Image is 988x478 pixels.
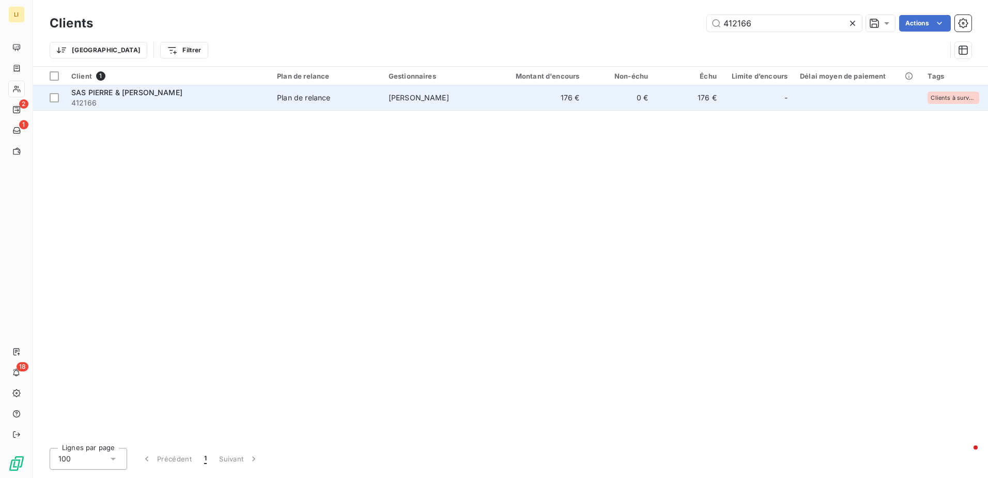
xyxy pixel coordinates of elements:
[8,6,25,23] div: LI
[899,15,951,32] button: Actions
[707,15,862,32] input: Rechercher
[96,71,105,81] span: 1
[494,85,586,110] td: 176 €
[800,72,915,80] div: Délai moyen de paiement
[19,99,28,109] span: 2
[654,85,723,110] td: 176 €
[50,14,93,33] h3: Clients
[660,72,717,80] div: Échu
[58,454,71,464] span: 100
[585,85,654,110] td: 0 €
[277,93,330,103] div: Plan de relance
[50,42,147,58] button: [GEOGRAPHIC_DATA]
[953,443,978,468] iframe: Intercom live chat
[277,72,376,80] div: Plan de relance
[160,42,208,58] button: Filtrer
[928,72,982,80] div: Tags
[389,93,449,102] span: [PERSON_NAME]
[784,93,788,103] span: -
[198,448,213,470] button: 1
[8,455,25,472] img: Logo LeanPay
[592,72,648,80] div: Non-échu
[931,95,976,101] span: Clients à surveiller
[135,448,198,470] button: Précédent
[19,120,28,129] span: 1
[71,98,265,108] span: 412166
[500,72,580,80] div: Montant d'encours
[71,88,182,97] span: SAS PIERRE & [PERSON_NAME]
[389,72,488,80] div: Gestionnaires
[71,72,92,80] span: Client
[729,72,788,80] div: Limite d’encours
[204,454,207,464] span: 1
[17,362,28,371] span: 18
[213,448,265,470] button: Suivant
